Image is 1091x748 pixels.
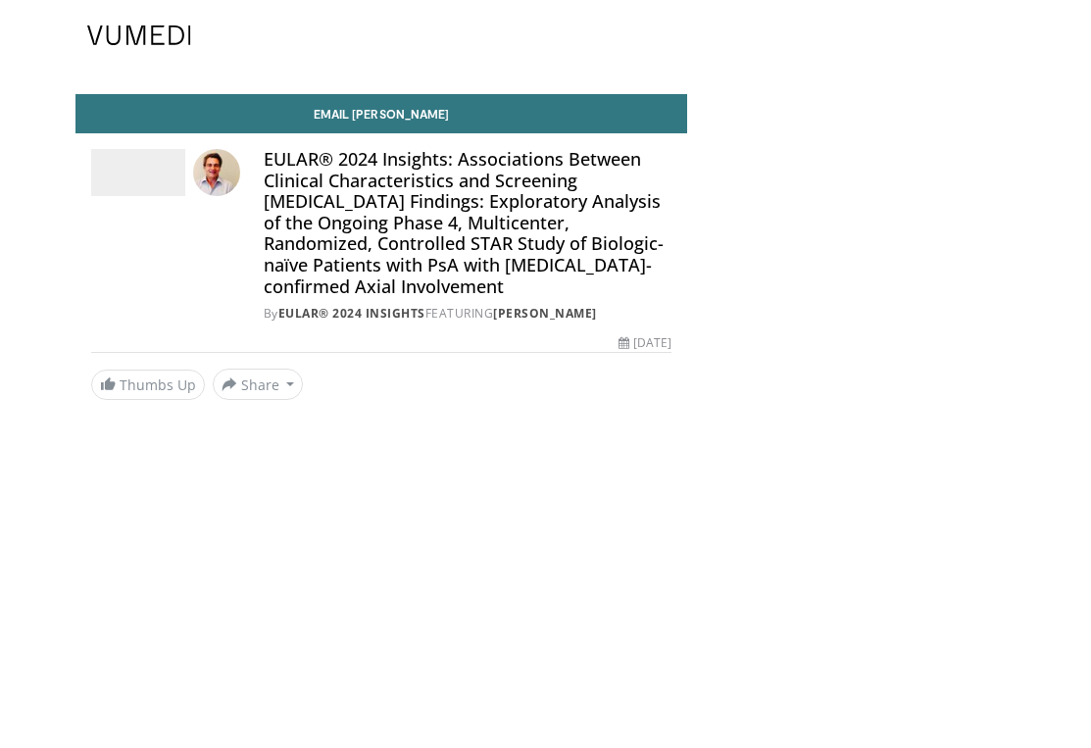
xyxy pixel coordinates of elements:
[278,305,425,322] a: EULAR® 2024 Insights
[91,149,185,196] img: EULAR® 2024 Insights
[87,25,191,45] img: VuMedi Logo
[91,370,205,400] a: Thumbs Up
[493,305,597,322] a: [PERSON_NAME]
[264,305,672,323] div: By FEATURING
[264,149,672,297] h4: EULAR® 2024 Insights: Associations Between Clinical Characteristics and Screening [MEDICAL_DATA] ...
[213,369,304,400] button: Share
[193,149,240,196] img: Avatar
[75,94,688,133] a: Email [PERSON_NAME]
[619,334,671,352] div: [DATE]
